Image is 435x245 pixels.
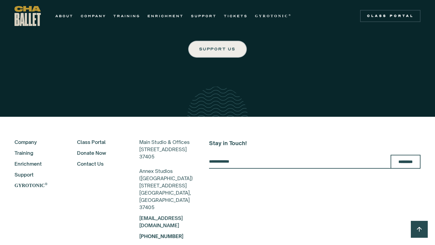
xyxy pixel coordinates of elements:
[14,160,61,167] a: Enrichment
[14,171,61,178] a: Support
[45,182,47,186] sup: ®
[147,12,184,20] a: ENRICHMENT
[77,160,123,167] a: Contact Us
[113,12,140,20] a: TRAINING
[77,138,123,146] a: Class Portal
[81,12,106,20] a: COMPANY
[14,138,61,146] a: Company
[77,149,123,157] a: Donate Now
[360,10,420,22] a: Class Portal
[200,46,235,53] div: support us
[139,233,183,239] a: [PHONE_NUMBER]
[55,12,73,20] a: ABOUT
[209,138,420,148] h5: Stay in Touch!
[14,182,61,189] a: GYROTONIC®
[209,155,420,169] form: Email Form
[255,12,292,20] a: GYROTONIC®
[139,138,193,211] div: Main Studio & Offices [STREET_ADDRESS] 37405 Annex Studios ([GEOGRAPHIC_DATA]) [STREET_ADDRESS] [...
[224,12,248,20] a: TICKETS
[288,14,292,17] sup: ®
[139,215,183,228] a: [EMAIL_ADDRESS][DOMAIN_NAME]
[191,12,217,20] a: SUPPORT
[14,183,45,188] strong: GYROTONIC
[364,14,417,18] div: Class Portal
[14,149,61,157] a: Training
[14,6,41,26] a: home
[255,14,288,18] strong: GYROTONIC
[188,41,247,58] a: support us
